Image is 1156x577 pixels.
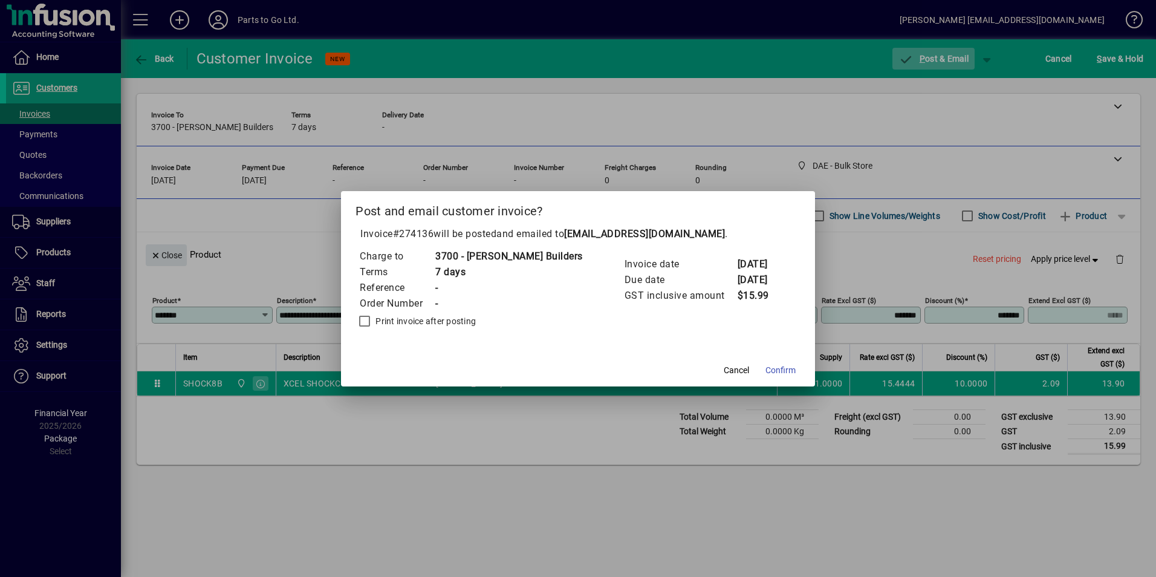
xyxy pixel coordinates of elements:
td: Invoice date [624,256,737,272]
td: [DATE] [737,256,785,272]
td: $15.99 [737,288,785,304]
td: - [435,280,583,296]
td: 3700 - [PERSON_NAME] Builders [435,249,583,264]
h2: Post and email customer invoice? [341,191,815,226]
label: Print invoice after posting [373,315,476,327]
td: [DATE] [737,272,785,288]
td: GST inclusive amount [624,288,737,304]
p: Invoice will be posted . [356,227,800,241]
span: Confirm [765,364,796,377]
td: Terms [359,264,435,280]
td: Due date [624,272,737,288]
td: Order Number [359,296,435,311]
button: Cancel [717,360,756,382]
td: Reference [359,280,435,296]
b: [EMAIL_ADDRESS][DOMAIN_NAME] [564,228,725,240]
td: 7 days [435,264,583,280]
span: #274136 [393,228,434,240]
td: Charge to [359,249,435,264]
button: Confirm [761,360,800,382]
td: - [435,296,583,311]
span: Cancel [724,364,749,377]
span: and emailed to [496,228,725,240]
